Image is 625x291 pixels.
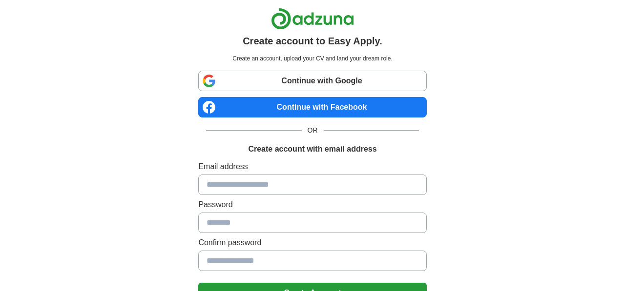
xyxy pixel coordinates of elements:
[248,143,376,155] h1: Create account with email address
[198,97,426,117] a: Continue with Facebook
[243,34,382,48] h1: Create account to Easy Apply.
[198,237,426,249] label: Confirm password
[198,71,426,91] a: Continue with Google
[198,161,426,173] label: Email address
[271,8,354,30] img: Adzuna logo
[302,125,324,136] span: OR
[200,54,424,63] p: Create an account, upload your CV and land your dream role.
[198,199,426,211] label: Password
